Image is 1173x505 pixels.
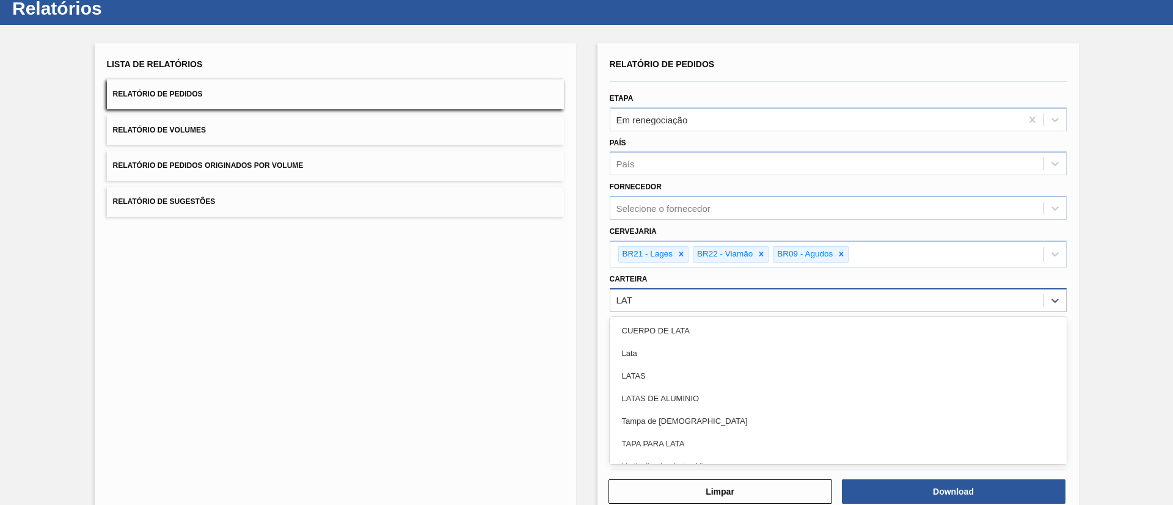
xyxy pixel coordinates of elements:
h1: Relatórios [12,1,229,15]
button: Relatório de Pedidos Originados por Volume [107,151,564,181]
label: País [610,139,626,147]
div: BR21 - Lages [619,247,675,262]
span: Relatório de Pedidos Originados por Volume [113,161,304,170]
button: Relatório de Pedidos [107,79,564,109]
div: LATAS DE ALUMINIO [610,387,1067,410]
button: Limpar [608,479,832,504]
div: LATAS [610,365,1067,387]
span: Relatório de Volumes [113,126,206,134]
div: BR09 - Agudos [773,247,835,262]
div: Verticalizada - Latas Minas [610,455,1067,478]
div: CUERPO DE LATA [610,319,1067,342]
label: Cervejaria [610,227,657,236]
span: Lista de Relatórios [107,59,203,69]
div: Lata [610,342,1067,365]
label: Fornecedor [610,183,662,191]
div: País [616,159,635,169]
button: Download [842,479,1065,504]
label: Etapa [610,94,634,103]
button: Relatório de Volumes [107,115,564,145]
div: Em renegociação [616,114,688,125]
span: Relatório de Pedidos [610,59,715,69]
div: Selecione o fornecedor [616,203,711,214]
div: BR22 - Viamão [693,247,755,262]
span: Relatório de Sugestões [113,197,216,206]
div: Tampa de [DEMOGRAPHIC_DATA] [610,410,1067,432]
div: TAPA PARA LATA [610,432,1067,455]
button: Relatório de Sugestões [107,187,564,217]
label: Carteira [610,275,648,283]
span: Relatório de Pedidos [113,90,203,98]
